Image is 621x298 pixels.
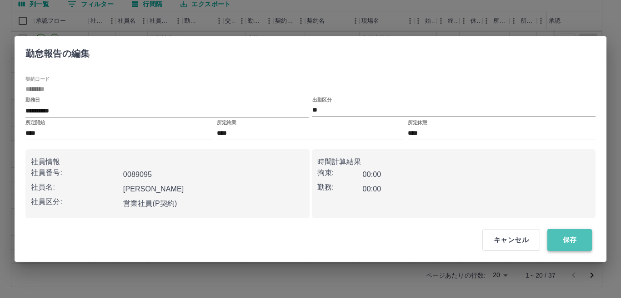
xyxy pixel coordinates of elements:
[312,97,331,103] label: 出勤区分
[25,97,40,103] label: 勤務日
[363,171,381,178] b: 00:00
[25,76,50,83] label: 契約コード
[25,119,45,126] label: 所定開始
[123,171,152,178] b: 0089095
[317,167,363,178] p: 拘束:
[317,182,363,193] p: 勤務:
[31,167,120,178] p: 社員番号:
[547,229,592,251] button: 保存
[31,196,120,207] p: 社員区分:
[31,156,304,167] p: 社員情報
[123,200,177,207] b: 営業社員(P契約)
[15,36,100,67] h2: 勤怠報告の編集
[363,185,381,193] b: 00:00
[317,156,591,167] p: 時間計算結果
[123,185,184,193] b: [PERSON_NAME]
[31,182,120,193] p: 社員名:
[408,119,427,126] label: 所定休憩
[482,229,540,251] button: キャンセル
[217,119,236,126] label: 所定終業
